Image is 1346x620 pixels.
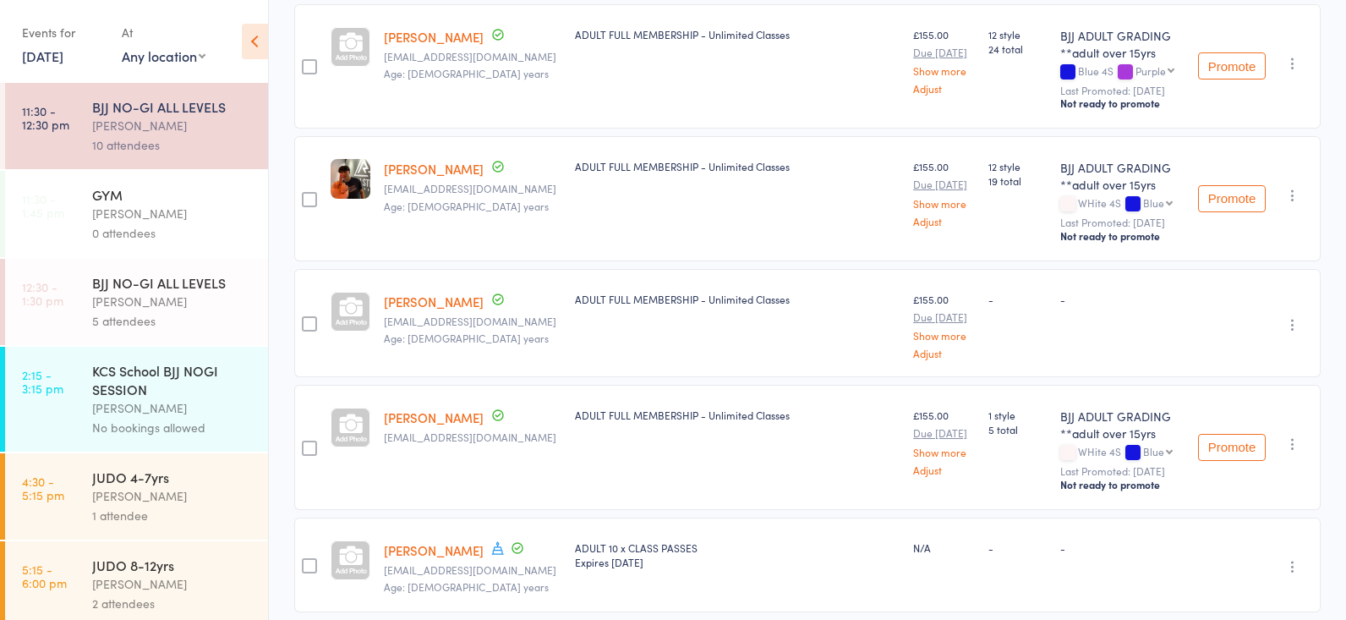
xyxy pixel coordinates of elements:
[1060,465,1185,477] small: Last Promoted: [DATE]
[575,540,900,569] div: ADULT 10 x CLASS PASSES
[384,315,561,327] small: chrishads@gmail.com
[384,541,484,559] a: [PERSON_NAME]
[384,28,484,46] a: [PERSON_NAME]
[1060,159,1185,193] div: BJJ ADULT GRADING **adult over 15yrs
[92,594,254,613] div: 2 attendees
[22,368,63,395] time: 2:15 - 3:15 pm
[1198,434,1266,461] button: Promote
[92,135,254,155] div: 10 attendees
[384,293,484,310] a: [PERSON_NAME]
[913,65,975,76] a: Show more
[1135,65,1166,76] div: Purple
[913,216,975,227] a: Adjust
[1060,85,1185,96] small: Last Promoted: [DATE]
[1060,197,1185,211] div: WHite 4S
[575,408,900,422] div: ADULT FULL MEMBERSHIP - Unlimited Classes
[5,453,268,540] a: 4:30 -5:15 pmJUDO 4-7yrs[PERSON_NAME]1 attendee
[92,311,254,331] div: 5 attendees
[92,506,254,525] div: 1 attendee
[1060,478,1185,491] div: Not ready to promote
[22,47,63,65] a: [DATE]
[913,348,975,359] a: Adjust
[988,422,1047,436] span: 5 total
[913,540,975,555] div: N/A
[575,27,900,41] div: ADULT FULL MEMBERSHIP - Unlimited Classes
[92,398,254,418] div: [PERSON_NAME]
[1143,446,1164,457] div: Blue
[22,475,64,502] time: 4:30 - 5:15 pm
[384,199,549,213] span: Age: [DEMOGRAPHIC_DATA] years
[575,555,900,569] div: Expires [DATE]
[913,292,975,359] div: £155.00
[22,562,67,590] time: 5:15 - 6:00 pm
[913,330,975,341] a: Show more
[913,408,975,475] div: £155.00
[384,579,549,594] span: Age: [DEMOGRAPHIC_DATA] years
[1060,408,1185,442] div: BJJ ADULT GRADING **adult over 15yrs
[913,178,975,190] small: Due [DATE]
[384,51,561,63] small: Eleanorforder@gmail.com
[988,159,1047,173] span: 12 style
[1060,229,1185,243] div: Not ready to promote
[384,331,549,345] span: Age: [DEMOGRAPHIC_DATA] years
[1198,52,1266,80] button: Promote
[384,160,484,178] a: [PERSON_NAME]
[384,183,561,195] small: sebgarcia4@gmail.com
[122,47,205,65] div: Any location
[913,27,975,94] div: £155.00
[913,427,975,439] small: Due [DATE]
[1060,65,1185,80] div: Blue 4S
[575,292,900,306] div: ADULT FULL MEMBERSHIP - Unlimited Classes
[988,292,1047,306] div: -
[5,83,268,169] a: 11:30 -12:30 pmBJJ NO-GI ALL LEVELS[PERSON_NAME]10 attendees
[22,280,63,307] time: 12:30 - 1:30 pm
[1060,446,1185,460] div: WHite 4S
[384,66,549,80] span: Age: [DEMOGRAPHIC_DATA] years
[122,19,205,47] div: At
[913,83,975,94] a: Adjust
[913,198,975,209] a: Show more
[1060,96,1185,110] div: Not ready to promote
[1060,27,1185,61] div: BJJ ADULT GRADING **adult over 15yrs
[988,173,1047,188] span: 19 total
[92,292,254,311] div: [PERSON_NAME]
[92,185,254,204] div: GYM
[1060,217,1185,228] small: Last Promoted: [DATE]
[384,564,561,576] small: Clodmit@gmail.com
[92,574,254,594] div: [PERSON_NAME]
[913,447,975,458] a: Show more
[92,418,254,437] div: No bookings allowed
[1060,292,1185,306] div: -
[988,408,1047,422] span: 1 style
[384,409,484,426] a: [PERSON_NAME]
[92,556,254,574] div: JUDO 8-12yrs
[5,171,268,257] a: 11:30 -1:45 pmGYM[PERSON_NAME]0 attendees
[913,464,975,475] a: Adjust
[92,223,254,243] div: 0 attendees
[92,204,254,223] div: [PERSON_NAME]
[92,116,254,135] div: [PERSON_NAME]
[988,41,1047,56] span: 24 total
[1198,185,1266,212] button: Promote
[92,273,254,292] div: BJJ NO-GI ALL LEVELS
[22,192,64,219] time: 11:30 - 1:45 pm
[1143,197,1164,208] div: Blue
[92,486,254,506] div: [PERSON_NAME]
[988,27,1047,41] span: 12 style
[913,159,975,226] div: £155.00
[5,347,268,452] a: 2:15 -3:15 pmKCS School BJJ NOGI SESSION[PERSON_NAME]No bookings allowed
[92,361,254,398] div: KCS School BJJ NOGI SESSION
[22,104,69,131] time: 11:30 - 12:30 pm
[22,19,105,47] div: Events for
[92,97,254,116] div: BJJ NO-GI ALL LEVELS
[913,311,975,323] small: Due [DATE]
[988,540,1047,555] div: -
[1060,540,1185,555] div: -
[575,159,900,173] div: ADULT FULL MEMBERSHIP - Unlimited Classes
[5,259,268,345] a: 12:30 -1:30 pmBJJ NO-GI ALL LEVELS[PERSON_NAME]5 attendees
[384,431,561,443] small: farooq.mirza@pm.me
[331,159,370,199] img: image1748953823.png
[913,47,975,58] small: Due [DATE]
[92,468,254,486] div: JUDO 4-7yrs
